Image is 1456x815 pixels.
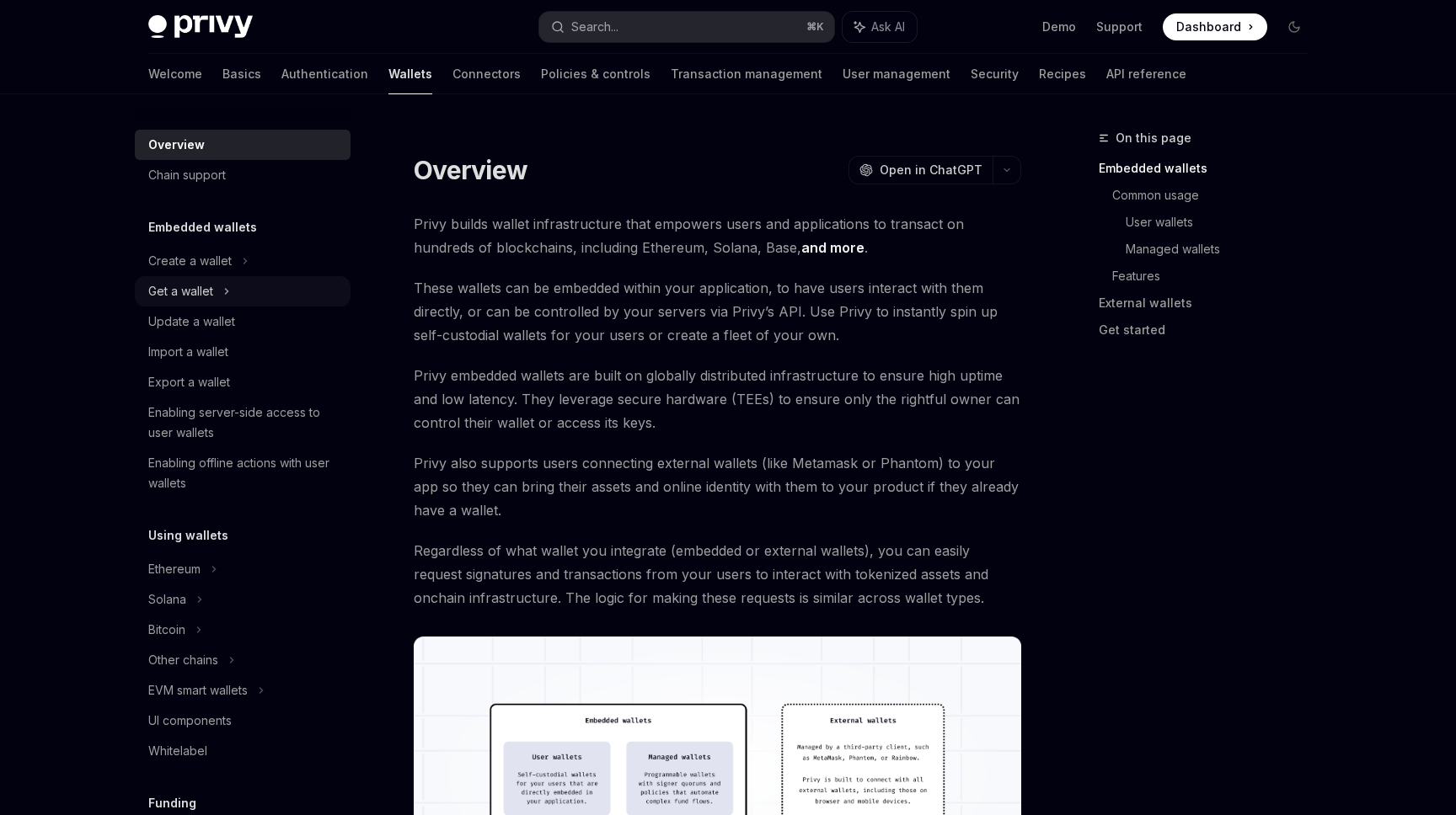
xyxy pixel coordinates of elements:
[871,19,905,35] span: Ask AI
[388,54,432,94] a: Wallets
[135,736,351,766] a: Whitelabel
[148,54,202,94] a: Welcome
[571,17,618,37] div: Search...
[135,448,351,498] a: Enabling offline actions with user wallets
[1106,54,1186,94] a: API reference
[135,367,351,397] a: Export a wallet
[414,155,527,185] h1: Overview
[135,160,351,190] a: Chain support
[1039,54,1086,94] a: Recipes
[843,12,917,42] button: Ask AI
[1112,182,1321,209] a: Common usage
[135,706,351,736] a: UI components
[414,364,1021,434] span: Privy embedded wallets are built on globally distributed infrastructure to ensure high uptime and...
[148,312,235,332] div: Update a wallet
[148,165,226,185] div: Chain support
[281,54,368,94] a: Authentication
[1112,263,1321,290] a: Features
[414,451,1021,522] span: Privy also supports users connecting external wallets (like Metamask or Phantom) to your app so t...
[148,559,201,579] div: Ethereum
[801,239,864,257] a: and more
[148,741,207,761] div: Whitelabel
[452,54,521,94] a: Connectors
[148,711,232,731] div: UI components
[539,12,834,42] button: Search...⌘K
[148,453,340,493] div: Enabling offline actions with user wallets
[148,342,228,362] div: Import a wallet
[971,54,1019,94] a: Security
[414,212,1021,259] span: Privy builds wallet infrastructure that empowers users and applications to transact on hundreds o...
[148,650,218,670] div: Other chains
[148,525,228,546] h5: Using wallets
[843,54,950,94] a: User management
[148,281,213,301] div: Get a wallet
[135,337,351,367] a: Import a wallet
[148,620,185,640] div: Bitcoin
[135,130,351,160] a: Overview
[1116,128,1191,148] span: On this page
[135,397,351,448] a: Enabling server-side access to user wallets
[806,20,824,34] span: ⌘ K
[1126,236,1321,263] a: Managed wallets
[1096,19,1143,35] a: Support
[414,276,1021,347] span: These wallets can be embedded within your application, to have users interact with them directly,...
[148,217,257,237] h5: Embedded wallets
[1281,13,1308,40] button: Toggle dark mode
[148,589,186,610] div: Solana
[148,251,232,271] div: Create a wallet
[148,680,248,700] div: EVM smart wallets
[135,306,351,337] a: Update a wallet
[541,54,650,94] a: Policies & controls
[148,372,230,392] div: Export a wallet
[1126,209,1321,236] a: User wallets
[1099,155,1321,182] a: Embedded wallets
[148,793,196,813] h5: Funding
[1099,290,1321,317] a: External wallets
[880,162,982,178] span: Open in ChatGPT
[414,539,1021,610] span: Regardless of what wallet you integrate (embedded or external wallets), you can easily request si...
[1042,19,1076,35] a: Demo
[1163,13,1267,40] a: Dashboard
[848,156,993,184] button: Open in ChatGPT
[222,54,261,94] a: Basics
[1176,19,1241,35] span: Dashboard
[671,54,822,94] a: Transaction management
[148,135,205,155] div: Overview
[1099,317,1321,344] a: Get started
[148,402,340,443] div: Enabling server-side access to user wallets
[148,15,253,39] img: dark logo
